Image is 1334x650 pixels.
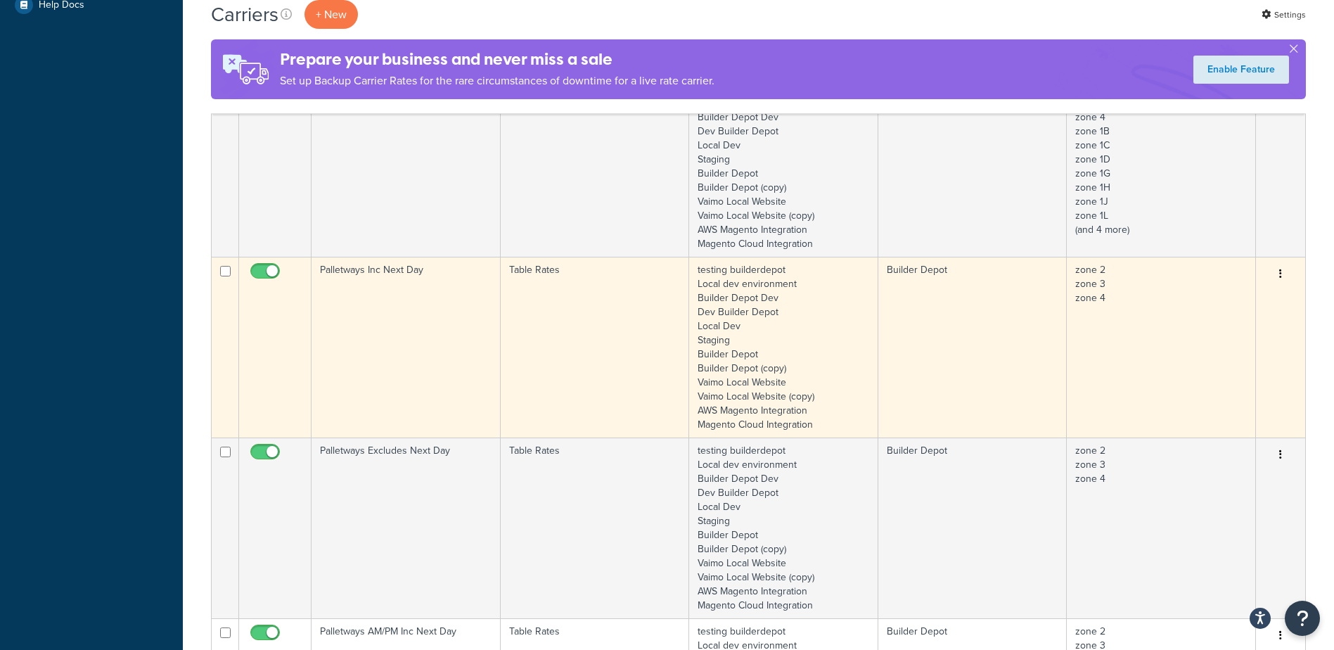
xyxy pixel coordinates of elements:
[211,1,278,28] h1: Carriers
[501,438,690,618] td: Table Rates
[1067,257,1256,438] td: zone 2 zone 3 zone 4
[878,76,1067,257] td: Builder Depot
[878,257,1067,438] td: Builder Depot
[501,76,690,257] td: Table Rates
[878,438,1067,618] td: Builder Depot
[689,257,878,438] td: testing builderdepot Local dev environment Builder Depot Dev Dev Builder Depot Local Dev Staging ...
[1067,76,1256,257] td: zone 2 zone 3 zone 4 zone 1B zone 1C zone 1D zone 1G zone 1H zone 1J zone 1L (and 4 more)
[312,76,501,257] td: Palletways [DATE]
[211,39,280,99] img: ad-rules-rateshop-fe6ec290ccb7230408bd80ed9643f0289d75e0ffd9eb532fc0e269fcd187b520.png
[1262,5,1306,25] a: Settings
[689,438,878,618] td: testing builderdepot Local dev environment Builder Depot Dev Dev Builder Depot Local Dev Staging ...
[1285,601,1320,636] button: Open Resource Center
[689,76,878,257] td: testing builderdepot Local dev environment Builder Depot Dev Dev Builder Depot Local Dev Staging ...
[1067,438,1256,618] td: zone 2 zone 3 zone 4
[312,257,501,438] td: Palletways Inc Next Day
[501,257,690,438] td: Table Rates
[1193,56,1289,84] a: Enable Feature
[280,71,714,91] p: Set up Backup Carrier Rates for the rare circumstances of downtime for a live rate carrier.
[280,48,714,71] h4: Prepare your business and never miss a sale
[312,438,501,618] td: Palletways Excludes Next Day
